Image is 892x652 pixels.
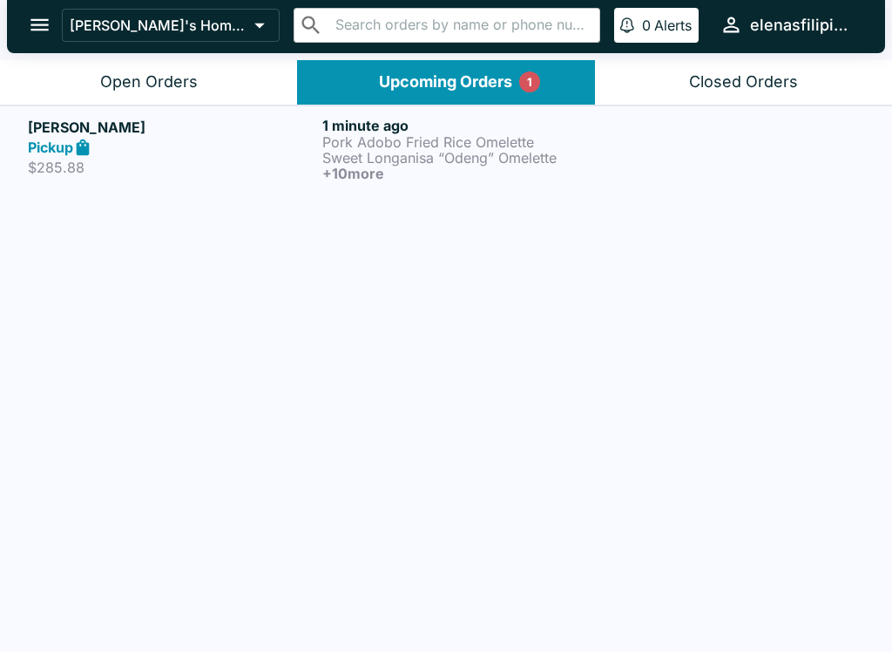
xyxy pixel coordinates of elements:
[713,6,864,44] button: elenasfilipinofoods
[689,72,798,92] div: Closed Orders
[28,139,73,156] strong: Pickup
[28,117,315,138] h5: [PERSON_NAME]
[322,150,610,166] p: Sweet Longanisa “Odeng” Omelette
[330,13,592,37] input: Search orders by name or phone number
[750,15,857,36] div: elenasfilipinofoods
[17,3,62,47] button: open drawer
[379,72,512,92] div: Upcoming Orders
[654,17,692,34] p: Alerts
[527,73,532,91] p: 1
[322,117,610,134] h6: 1 minute ago
[70,17,247,34] p: [PERSON_NAME]'s Home of the Finest Filipino Foods
[62,9,280,42] button: [PERSON_NAME]'s Home of the Finest Filipino Foods
[322,166,610,181] h6: + 10 more
[642,17,651,34] p: 0
[28,159,315,176] p: $285.88
[322,134,610,150] p: Pork Adobo Fried Rice Omelette
[100,72,198,92] div: Open Orders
